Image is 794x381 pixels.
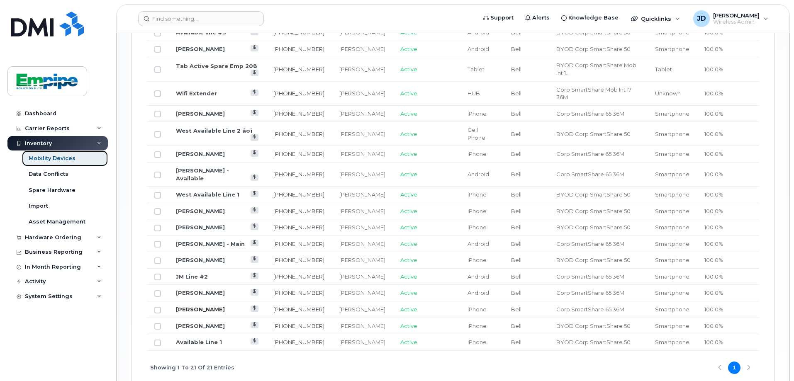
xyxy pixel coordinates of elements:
[511,289,521,296] span: Bell
[339,338,385,346] div: [PERSON_NAME]
[176,224,225,231] a: [PERSON_NAME]
[704,66,723,73] span: 100.0%
[251,191,258,197] a: View Last Bill
[556,46,631,52] span: BYOD Corp SmartShare 50
[251,45,258,51] a: View Last Bill
[468,191,487,198] span: iPhone
[704,273,723,280] span: 100.0%
[655,240,689,247] span: Smartphone
[511,224,521,231] span: Bell
[655,131,689,137] span: Smartphone
[511,257,521,263] span: Bell
[273,150,324,157] a: [PHONE_NUMBER]
[176,273,208,280] a: JM Line #2
[251,322,258,328] a: View Last Bill
[468,323,487,329] span: iPhone
[273,224,324,231] a: [PHONE_NUMBER]
[704,150,723,157] span: 100.0%
[251,207,258,214] a: View Last Bill
[655,171,689,177] span: Smartphone
[339,90,385,97] div: [PERSON_NAME]
[273,289,324,296] a: [PHONE_NUMBER]
[511,323,521,329] span: Bell
[273,273,324,280] a: [PHONE_NUMBER]
[468,126,485,141] span: Cell Phone
[339,289,385,297] div: [PERSON_NAME]
[273,66,324,73] a: [PHONE_NUMBER]
[468,110,487,117] span: iPhone
[468,208,487,214] span: iPhone
[339,191,385,199] div: [PERSON_NAME]
[251,223,258,230] a: View Last Bill
[713,19,760,25] span: Wireless Admin
[556,131,631,137] span: BYOD Corp SmartShare 50
[519,10,555,26] a: Alerts
[176,191,239,198] a: West Available Line 1
[655,110,689,117] span: Smartphone
[273,191,324,198] a: [PHONE_NUMBER]
[556,306,624,313] span: Corp SmartShare 65 36M
[556,191,631,198] span: BYOD Corp SmartShare 50
[704,339,723,345] span: 100.0%
[511,306,521,313] span: Bell
[758,345,788,375] iframe: Messenger Launcher
[251,150,258,156] a: View Last Bill
[655,191,689,198] span: Smartphone
[655,306,689,313] span: Smartphone
[400,273,417,280] span: Active
[339,130,385,138] div: [PERSON_NAME]
[704,90,723,97] span: 100.0%
[176,167,229,182] a: [PERSON_NAME] - Available
[556,208,631,214] span: BYOD Corp SmartShare 50
[468,66,485,73] span: Tablet
[511,46,521,52] span: Bell
[511,110,521,117] span: Bell
[339,256,385,264] div: [PERSON_NAME]
[251,240,258,246] a: View Last Bill
[176,90,217,97] a: Wifi Extender
[400,224,417,231] span: Active
[655,46,689,52] span: Smartphone
[273,46,324,52] a: [PHONE_NUMBER]
[273,171,324,177] a: [PHONE_NUMBER]
[704,289,723,296] span: 100.0%
[532,14,550,22] span: Alerts
[339,66,385,73] div: [PERSON_NAME]
[400,66,417,73] span: Active
[251,338,258,345] a: View Last Bill
[176,240,245,247] a: [PERSON_NAME] - Main
[468,150,487,157] span: iPhone
[273,306,324,313] a: [PHONE_NUMBER]
[511,339,521,345] span: Bell
[400,289,417,296] span: Active
[251,175,258,181] a: View Last Bill
[176,208,225,214] a: [PERSON_NAME]
[176,289,225,296] a: [PERSON_NAME]
[556,289,624,296] span: Corp SmartShare 65 36M
[704,306,723,313] span: 100.0%
[273,110,324,117] a: [PHONE_NUMBER]
[400,339,417,345] span: Active
[704,240,723,247] span: 100.0%
[468,289,489,296] span: Android
[176,110,225,117] a: [PERSON_NAME]
[400,131,417,137] span: Active
[556,110,624,117] span: Corp SmartShare 65 36M
[704,110,723,117] span: 100.0%
[176,306,225,313] a: [PERSON_NAME]
[511,273,521,280] span: Bell
[176,150,225,157] a: [PERSON_NAME]
[251,256,258,262] a: View Last Bill
[400,240,417,247] span: Active
[556,224,631,231] span: BYOD Corp SmartShare 50
[468,273,489,280] span: Android
[468,306,487,313] span: iPhone
[339,45,385,53] div: [PERSON_NAME]
[655,257,689,263] span: Smartphone
[655,339,689,345] span: Smartphone
[655,224,689,231] span: Smartphone
[511,90,521,97] span: Bell
[556,240,624,247] span: Corp SmartShare 65 36M
[176,63,257,69] a: Tab Active Spare Emp 208
[713,12,760,19] span: [PERSON_NAME]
